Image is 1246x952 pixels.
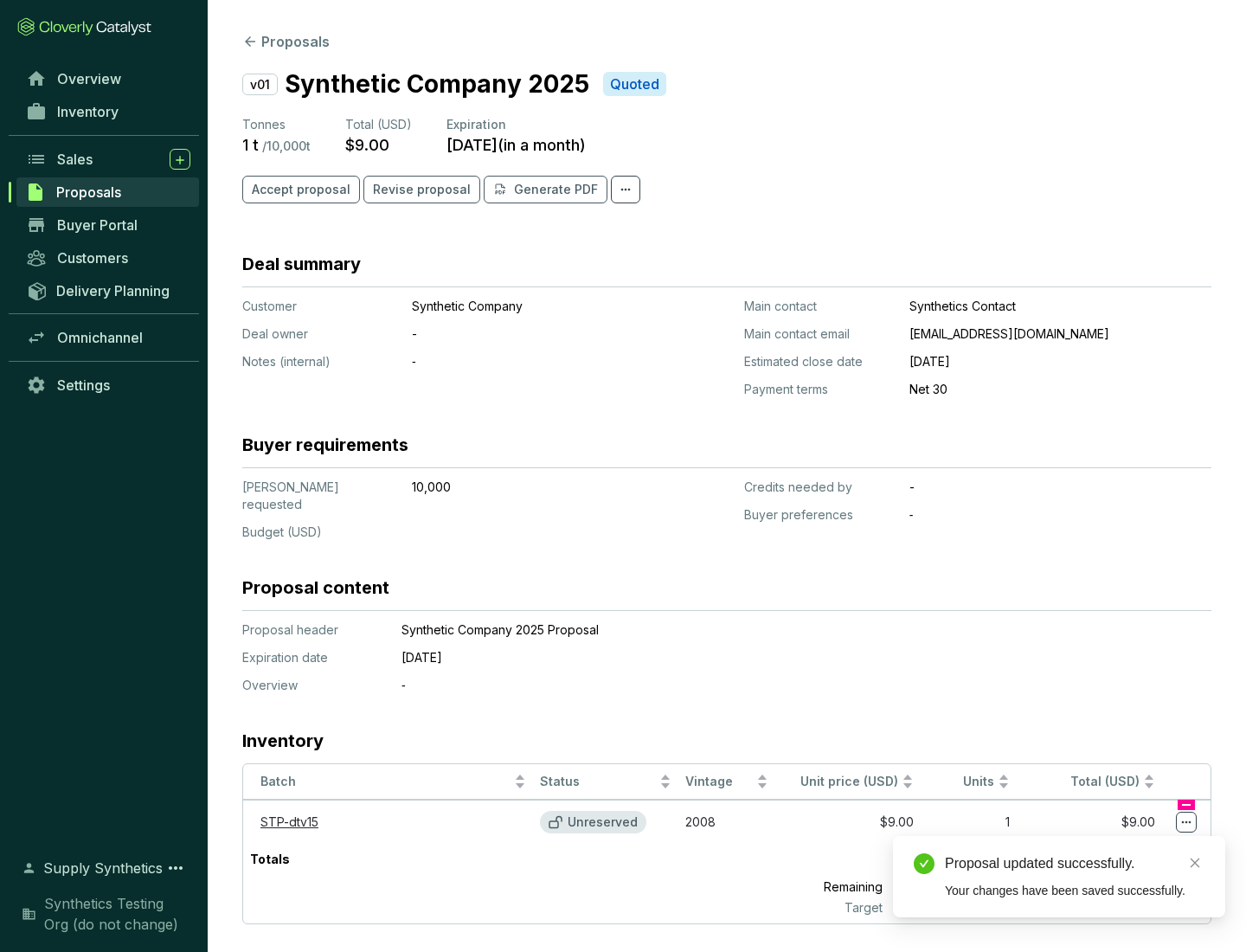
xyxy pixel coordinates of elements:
[610,75,659,93] p: Quoted
[1070,774,1140,788] span: Total (USD)
[57,249,128,267] span: Customers
[242,576,389,600] h3: Proposal content
[57,329,143,346] span: Omnichannel
[252,181,350,198] span: Accept proposal
[747,875,890,899] p: Remaining
[533,764,678,800] th: Status
[242,353,398,370] p: Notes (internal)
[514,181,598,198] p: Generate PDF
[889,844,1016,875] p: 1 t
[242,116,311,133] p: Tonnes
[363,176,480,203] button: Revise proposal
[242,677,381,694] p: Overview
[242,298,398,315] p: Customer
[909,381,1211,398] p: Net 30
[43,858,163,878] span: Supply Synthetics
[909,479,1211,496] p: -
[401,649,1128,666] p: [DATE]
[242,74,278,95] p: v01
[484,176,607,203] button: Generate PDF
[17,370,199,400] a: Settings
[945,853,1204,874] div: Proposal updated successfully.
[242,524,322,539] span: Budget (USD)
[909,325,1211,343] p: [EMAIL_ADDRESS][DOMAIN_NAME]
[57,103,119,120] span: Inventory
[57,376,110,394] span: Settings
[17,210,199,240] a: Buyer Portal
[412,298,645,315] p: Synthetic Company
[921,764,1018,800] th: Units
[262,138,311,154] p: / 10,000 t
[685,774,753,790] span: Vintage
[744,353,896,370] p: Estimated close date
[928,774,995,790] span: Units
[16,177,199,207] a: Proposals
[1017,800,1162,844] td: $9.00
[1189,857,1201,869] span: close
[242,176,360,203] button: Accept proposal
[242,433,408,457] h3: Buyer requirements
[242,649,381,666] p: Expiration date
[345,117,412,132] span: Total (USD)
[57,151,93,168] span: Sales
[17,97,199,126] a: Inventory
[921,800,1018,844] td: 1
[17,323,199,352] a: Omnichannel
[242,621,381,639] p: Proposal header
[17,64,199,93] a: Overview
[744,325,896,343] p: Main contact email
[56,183,121,201] span: Proposals
[800,774,898,788] span: Unit price (USD)
[914,853,934,874] span: check-circle
[345,135,389,155] p: $9.00
[17,145,199,174] a: Sales
[909,353,1211,370] p: [DATE]
[17,243,199,273] a: Customers
[242,135,259,155] p: 1 t
[540,774,656,790] span: Status
[285,66,589,102] p: Synthetic Company 2025
[775,800,921,844] td: $9.00
[401,677,1128,694] p: ‐
[242,252,361,276] h3: Deal summary
[57,70,121,87] span: Overview
[412,325,645,343] p: -
[909,298,1211,315] p: Synthetics Contact
[401,621,1128,639] p: Synthetic Company 2025 Proposal
[17,276,199,305] a: Delivery Planning
[446,135,586,155] p: [DATE] ( in a month )
[945,881,1204,900] div: Your changes have been saved successfully.
[242,325,398,343] p: Deal owner
[243,844,297,875] p: Totals
[260,814,318,829] a: STP-dtv15
[744,298,896,315] p: Main contact
[744,506,896,524] p: Buyer preferences
[744,479,896,496] p: Credits needed by
[890,899,1017,917] p: 10,000 t
[373,181,471,198] span: Revise proposal
[1185,853,1204,872] a: Close
[44,893,190,935] span: Synthetics Testing Org (do not change)
[242,479,398,513] p: [PERSON_NAME] requested
[57,216,138,234] span: Buyer Portal
[568,814,638,830] p: Unreserved
[412,353,645,370] p: ‐
[909,506,1211,524] p: ‐
[242,729,324,753] h3: Inventory
[242,31,330,52] button: Proposals
[412,479,645,496] p: 10,000
[56,282,170,299] span: Delivery Planning
[260,774,511,790] span: Batch
[243,764,533,800] th: Batch
[890,875,1017,899] p: 9,999 t
[744,381,896,398] p: Payment terms
[678,800,775,844] td: 2008
[446,116,586,133] p: Expiration
[747,899,890,917] p: Target
[678,764,775,800] th: Vintage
